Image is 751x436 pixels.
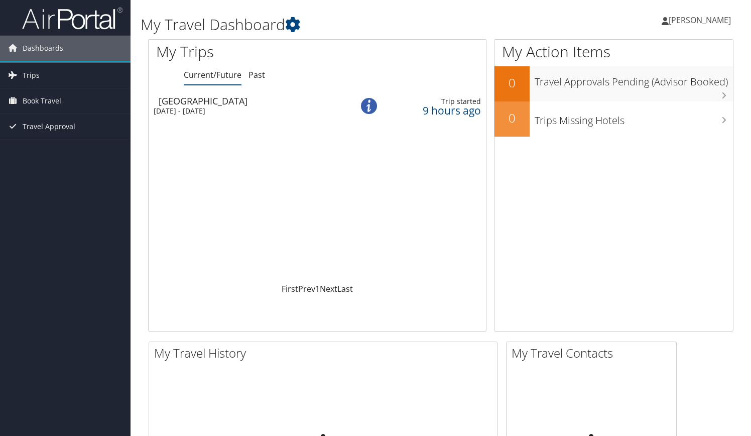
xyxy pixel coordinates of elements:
a: Last [337,283,353,294]
h1: My Action Items [494,41,733,62]
a: 0Trips Missing Hotels [494,101,733,137]
img: alert-flat-solid-info.png [361,98,377,114]
span: Book Travel [23,88,61,114]
span: Dashboards [23,36,63,61]
h2: 0 [494,110,530,127]
span: [PERSON_NAME] [669,15,731,26]
img: airportal-logo.png [22,7,122,30]
a: [PERSON_NAME] [662,5,741,35]
a: First [282,283,298,294]
div: Trip started [387,97,481,106]
div: [DATE] - [DATE] [154,106,338,116]
h1: My Travel Dashboard [141,14,541,35]
h2: My Travel History [154,345,497,362]
a: Prev [298,283,315,294]
h1: My Trips [156,41,338,62]
div: [GEOGRAPHIC_DATA] [159,96,343,105]
a: 0Travel Approvals Pending (Advisor Booked) [494,66,733,101]
h3: Travel Approvals Pending (Advisor Booked) [535,70,733,89]
h2: My Travel Contacts [512,345,676,362]
a: Next [320,283,337,294]
a: Past [248,69,265,80]
span: Trips [23,63,40,88]
span: Travel Approval [23,114,75,139]
a: 1 [315,283,320,294]
a: Current/Future [184,69,241,80]
h2: 0 [494,74,530,91]
div: 9 hours ago [387,106,481,115]
h3: Trips Missing Hotels [535,108,733,128]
